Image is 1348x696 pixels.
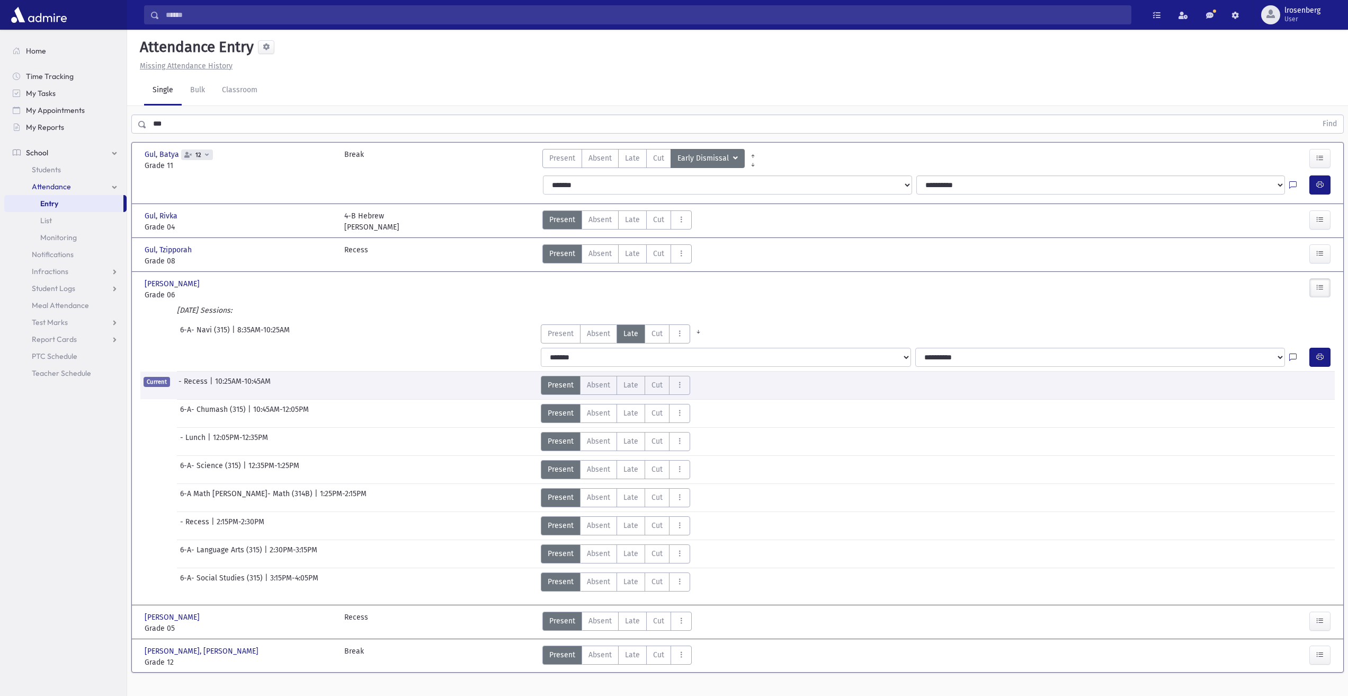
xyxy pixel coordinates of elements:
[549,214,575,225] span: Present
[651,380,663,391] span: Cut
[145,646,261,657] span: [PERSON_NAME], [PERSON_NAME]
[26,105,85,115] span: My Appointments
[4,42,127,59] a: Home
[180,460,243,479] span: 6-A- Science (315)
[651,436,663,447] span: Cut
[145,657,334,668] span: Grade 12
[26,148,48,157] span: School
[549,153,575,164] span: Present
[548,380,574,391] span: Present
[344,244,368,267] div: Recess
[587,492,610,503] span: Absent
[541,404,690,423] div: AttTypes
[32,250,74,259] span: Notifications
[26,46,46,56] span: Home
[264,544,270,563] span: |
[145,244,194,256] span: Gul, Tzipporah
[270,572,318,592] span: 3:15PM-4:05PM
[625,153,640,164] span: Late
[4,229,127,246] a: Monitoring
[145,222,334,233] span: Grade 04
[588,248,612,259] span: Absent
[548,436,574,447] span: Present
[587,520,610,531] span: Absent
[542,149,745,171] div: AttTypes
[4,348,127,365] a: PTC Schedule
[671,149,745,168] button: Early Dismissal
[587,408,610,419] span: Absent
[625,214,640,225] span: Late
[140,61,233,71] u: Missing Attendance History
[541,432,690,451] div: AttTypes
[180,572,265,592] span: 6-A- Social Studies (315)
[542,612,692,634] div: AttTypes
[248,460,299,479] span: 12:35PM-1:25PM
[623,328,638,339] span: Late
[587,576,610,587] span: Absent
[32,267,68,276] span: Infractions
[213,76,266,105] a: Classroom
[548,464,574,475] span: Present
[625,248,640,259] span: Late
[623,436,638,447] span: Late
[651,520,663,531] span: Cut
[26,89,56,98] span: My Tasks
[8,4,69,25] img: AdmirePro
[588,615,612,627] span: Absent
[623,380,638,391] span: Late
[4,102,127,119] a: My Appointments
[180,432,208,451] span: - Lunch
[651,464,663,475] span: Cut
[4,85,127,102] a: My Tasks
[40,199,58,208] span: Entry
[145,210,180,222] span: Gul, Rivka
[270,544,317,563] span: 2:30PM-3:15PM
[588,153,612,164] span: Absent
[145,278,202,289] span: [PERSON_NAME]
[145,149,181,160] span: Gul, Batya
[211,516,217,535] span: |
[549,248,575,259] span: Present
[26,122,64,132] span: My Reports
[232,324,237,343] span: |
[651,328,663,339] span: Cut
[548,328,574,339] span: Present
[587,380,610,391] span: Absent
[651,576,663,587] span: Cut
[4,68,127,85] a: Time Tracking
[4,212,127,229] a: List
[548,520,574,531] span: Present
[4,161,127,178] a: Students
[623,576,638,587] span: Late
[653,615,664,627] span: Cut
[549,649,575,660] span: Present
[344,612,368,634] div: Recess
[182,76,213,105] a: Bulk
[651,548,663,559] span: Cut
[623,520,638,531] span: Late
[4,144,127,161] a: School
[32,301,89,310] span: Meal Attendance
[4,314,127,331] a: Test Marks
[145,256,334,267] span: Grade 08
[541,376,690,395] div: AttTypes
[32,165,61,174] span: Students
[587,464,610,475] span: Absent
[4,280,127,297] a: Student Logs
[177,306,232,315] i: [DATE] Sessions:
[625,649,640,660] span: Late
[145,623,334,634] span: Grade 05
[623,548,638,559] span: Late
[26,72,74,81] span: Time Tracking
[180,488,315,507] span: 6-A Math [PERSON_NAME]- Math (314B)
[548,492,574,503] span: Present
[4,246,127,263] a: Notifications
[653,248,664,259] span: Cut
[215,376,271,395] span: 10:25AM-10:45AM
[180,324,232,343] span: 6-A- Navi (315)
[344,646,364,668] div: Break
[548,576,574,587] span: Present
[4,178,127,195] a: Attendance
[651,492,663,503] span: Cut
[237,324,290,343] span: 8:35AM-10:25AM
